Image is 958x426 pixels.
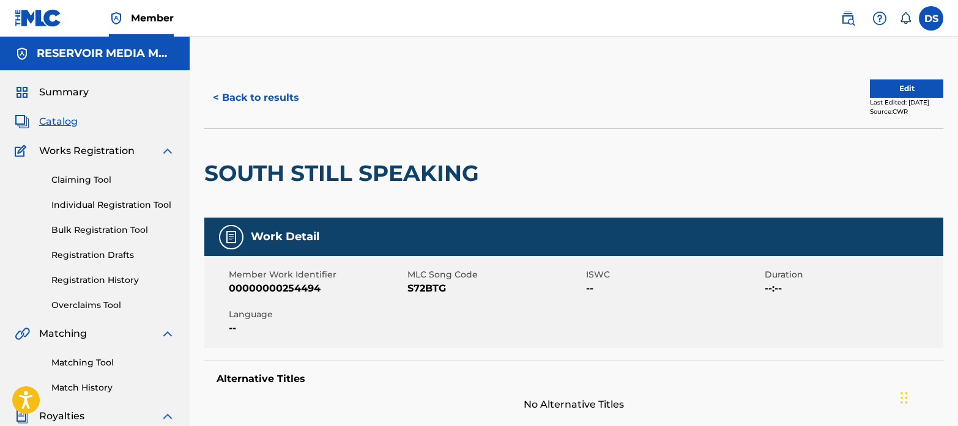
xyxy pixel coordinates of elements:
span: MLC Song Code [407,268,583,281]
a: Match History [51,381,175,394]
img: help [872,11,887,26]
img: Matching [15,326,30,341]
span: Member [131,11,174,25]
button: Edit [870,79,943,98]
h2: SOUTH STILL SPEAKING [204,160,485,187]
iframe: Resource Center [924,262,958,360]
div: User Menu [919,6,943,31]
button: < Back to results [204,83,308,113]
span: No Alternative Titles [204,397,943,412]
div: Notifications [899,12,912,24]
div: Last Edited: [DATE] [870,98,943,107]
a: Bulk Registration Tool [51,224,175,237]
iframe: Chat Widget [897,367,958,426]
span: Language [229,308,404,321]
a: Matching Tool [51,356,175,369]
a: Claiming Tool [51,174,175,186]
h5: RESERVOIR MEDIA MANAGEMENT INC [37,46,175,61]
span: ISWC [586,268,762,281]
img: Work Detail [224,230,239,244]
h5: Work Detail [251,230,319,244]
a: Individual Registration Tool [51,199,175,211]
a: Public Search [836,6,860,31]
span: -- [229,321,404,336]
span: Matching [39,326,87,341]
span: --:-- [765,281,940,296]
img: expand [160,144,175,158]
div: Drag [900,380,908,416]
img: Accounts [15,46,29,61]
img: Summary [15,85,29,100]
a: Registration History [51,274,175,287]
a: Registration Drafts [51,249,175,262]
div: Help [867,6,892,31]
img: MLC Logo [15,9,62,27]
span: Duration [765,268,940,281]
img: search [841,11,855,26]
span: 00000000254494 [229,281,404,296]
span: -- [586,281,762,296]
span: Summary [39,85,89,100]
img: Top Rightsholder [109,11,124,26]
span: Royalties [39,409,84,424]
span: Member Work Identifier [229,268,404,281]
span: S72BTG [407,281,583,296]
a: CatalogCatalog [15,114,78,129]
img: Works Registration [15,144,31,158]
a: SummarySummary [15,85,89,100]
img: Catalog [15,114,29,129]
img: expand [160,409,175,424]
img: expand [160,326,175,341]
span: Works Registration [39,144,135,158]
span: Catalog [39,114,78,129]
h5: Alternative Titles [217,373,931,385]
div: Source: CWR [870,107,943,116]
img: Royalties [15,409,29,424]
a: Overclaims Tool [51,299,175,312]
